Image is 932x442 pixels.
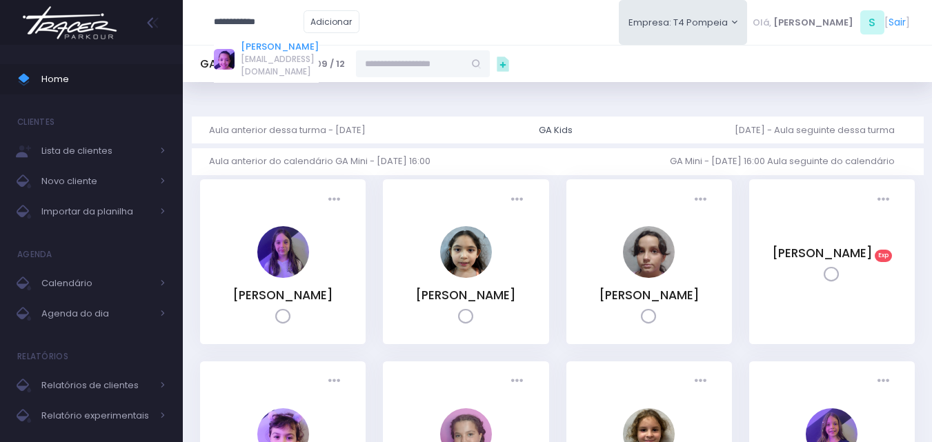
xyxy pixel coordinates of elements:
span: Relatório experimentais [41,407,152,425]
span: Relatórios de clientes [41,376,152,394]
a: Aula anterior dessa turma - [DATE] [209,117,377,143]
img: Luisa Yen Muller [440,226,492,278]
a: Luiza Lobello Demônaco [623,268,675,281]
a: [PERSON_NAME] [599,287,700,303]
a: [PERSON_NAME] [415,287,516,303]
a: [PERSON_NAME] [232,287,333,303]
a: Adicionar [304,10,360,33]
span: Novo cliente [41,172,152,190]
span: Home [41,70,166,88]
span: [PERSON_NAME] [773,16,853,30]
span: [EMAIL_ADDRESS][DOMAIN_NAME] [241,53,319,78]
div: GA Kids [539,123,573,137]
a: [PERSON_NAME] [772,245,873,261]
h4: Relatórios [17,343,68,370]
h4: Agenda [17,241,52,268]
h4: Clientes [17,108,54,136]
span: Importar da planilha [41,203,152,221]
span: Exp [875,250,893,262]
img: Lia Widman [257,226,309,278]
a: Aula anterior do calendário GA Mini - [DATE] 16:00 [209,148,442,175]
span: Agenda do dia [41,305,152,323]
a: Luisa Yen Muller [440,268,492,281]
a: GA Mini - [DATE] 16:00 Aula seguinte do calendário [670,148,906,175]
h5: GA Kids [200,57,243,71]
span: S [860,10,884,34]
span: Olá, [753,16,771,30]
img: Luiza Lobello Demônaco [623,226,675,278]
span: Calendário [41,274,152,292]
div: [ ] [747,7,915,38]
span: Lista de clientes [41,142,152,160]
a: [DATE] - Aula seguinte dessa turma [735,117,906,143]
a: Sair [889,15,906,30]
strong: 9 / 12 [321,57,345,70]
a: Lia Widman [257,268,309,281]
a: [PERSON_NAME] [241,40,319,54]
